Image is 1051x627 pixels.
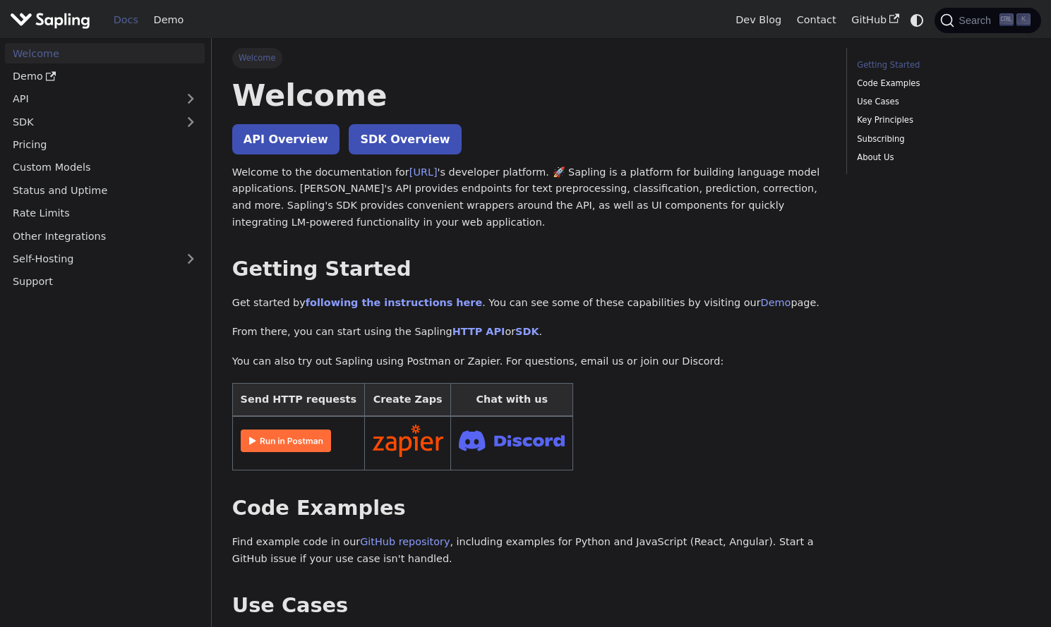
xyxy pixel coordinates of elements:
[232,534,826,568] p: Find example code in our , including examples for Python and JavaScript (React, Angular). Start a...
[306,297,482,308] a: following the instructions here
[373,425,443,457] img: Connect in Zapier
[5,226,205,246] a: Other Integrations
[232,593,826,619] h2: Use Cases
[364,383,451,416] th: Create Zaps
[5,89,176,109] a: API
[954,15,999,26] span: Search
[10,10,95,30] a: Sapling.ai
[1016,13,1031,26] kbd: K
[232,257,826,282] h2: Getting Started
[935,8,1040,33] button: Search (Ctrl+K)
[728,9,788,31] a: Dev Blog
[452,326,505,337] a: HTTP API
[5,272,205,292] a: Support
[146,9,191,31] a: Demo
[843,9,906,31] a: GitHub
[789,9,844,31] a: Contact
[106,9,146,31] a: Docs
[409,166,438,178] a: [URL]
[761,297,791,308] a: Demo
[857,59,1026,72] a: Getting Started
[232,383,364,416] th: Send HTTP requests
[5,157,205,178] a: Custom Models
[451,383,573,416] th: Chat with us
[5,203,205,224] a: Rate Limits
[232,164,826,231] p: Welcome to the documentation for 's developer platform. 🚀 Sapling is a platform for building lang...
[10,10,90,30] img: Sapling.ai
[5,43,205,63] a: Welcome
[5,111,176,132] a: SDK
[232,496,826,521] h2: Code Examples
[176,111,205,132] button: Expand sidebar category 'SDK'
[5,249,205,269] a: Self-Hosting
[857,77,1026,90] a: Code Examples
[360,536,450,547] a: GitHub repository
[857,133,1026,146] a: Subscribing
[232,48,826,68] nav: Breadcrumbs
[5,66,205,87] a: Demo
[241,430,331,452] img: Run in Postman
[459,426,565,455] img: Join Discord
[232,124,340,154] a: API Overview
[349,124,461,154] a: SDK Overview
[857,151,1026,164] a: About Us
[857,114,1026,127] a: Key Principles
[232,48,282,68] span: Welcome
[176,89,205,109] button: Expand sidebar category 'API'
[232,324,826,341] p: From there, you can start using the Sapling or .
[907,10,927,30] button: Switch between dark and light mode (currently system mode)
[515,326,539,337] a: SDK
[232,295,826,312] p: Get started by . You can see some of these capabilities by visiting our page.
[5,135,205,155] a: Pricing
[232,353,826,370] p: You can also try out Sapling using Postman or Zapier. For questions, email us or join our Discord:
[232,76,826,114] h1: Welcome
[857,95,1026,109] a: Use Cases
[5,180,205,200] a: Status and Uptime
